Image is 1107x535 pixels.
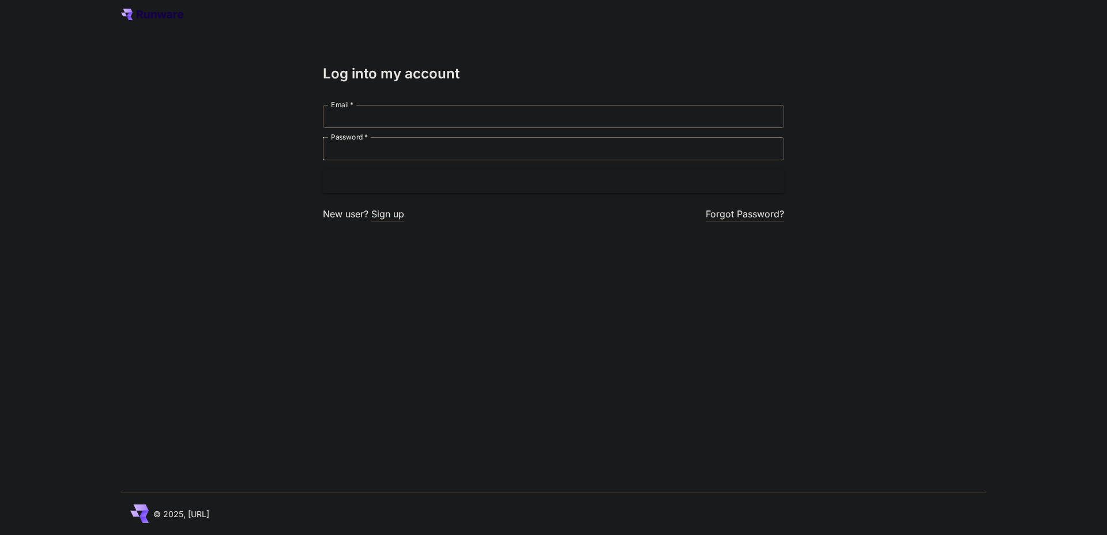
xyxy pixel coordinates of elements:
[323,207,404,221] p: New user?
[331,132,368,142] label: Password
[323,169,784,193] button: Login
[153,508,209,520] p: © 2025, [URL]
[331,100,353,110] label: Email
[706,207,784,221] button: Forgot Password?
[762,138,783,159] button: toggle password visibility
[371,207,404,221] button: Sign up
[323,66,784,82] h3: Log into my account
